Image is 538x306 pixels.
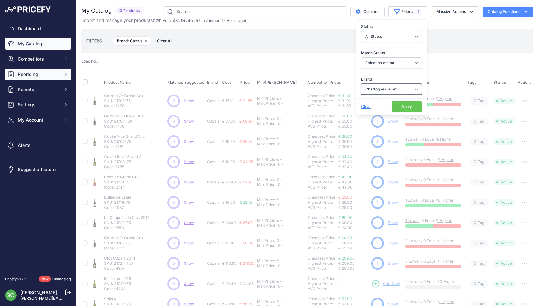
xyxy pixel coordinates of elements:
[184,98,194,103] a: Show
[199,18,246,23] span: (Last import 15 Hours ago)
[308,205,338,210] div: AVG Price:
[388,159,398,164] a: Show
[276,116,279,121] div: €
[172,200,175,205] span: 0
[104,220,149,225] p: SKU: 21723-75
[222,119,235,123] span: € 37.60
[338,175,353,179] a: € 49.00
[338,195,352,200] a: € 29.00
[184,139,194,144] span: Show
[257,223,276,228] div: Max Price:
[338,296,352,301] a: € 53.00
[338,139,352,144] span: € 36.90
[239,180,253,184] span: € 52.95
[257,243,276,248] div: Max Price:
[308,180,338,185] div: Highest Price:
[5,23,71,34] a: Dashboard
[494,138,515,145] span: Active
[207,139,219,144] p: Cazals
[439,157,454,162] a: 1 Higher
[405,218,419,223] a: 1 Lower
[18,102,59,108] span: Settings
[308,144,338,149] div: AVG Price:
[280,223,283,228] div: -
[308,256,336,261] a: Cheapest Price:
[308,119,338,124] div: Highest Price:
[338,124,369,129] div: € 65.00
[350,7,385,17] button: Columns
[494,159,515,165] span: Active
[494,179,515,185] span: Active
[280,162,283,167] div: -
[308,220,338,225] div: Highest Price:
[52,277,71,281] a: Changelog
[405,137,419,142] a: 1 Lower
[483,7,533,17] button: Catalog Functions
[388,241,398,245] a: Show
[222,180,236,184] span: € 26.40
[467,80,477,85] span: Tags
[239,200,253,205] span: € 28.95
[184,119,194,123] span: Show
[308,154,336,159] a: Cheapest Price:
[377,240,379,246] span: 1
[338,154,352,159] a: € 33.40
[257,157,275,162] div: Min Price:
[276,197,279,203] div: €
[175,18,197,23] a: 34 Disabled
[104,159,145,164] p: SKU: 21705-75
[377,220,379,226] span: 2
[361,104,371,109] span: Clear
[431,6,479,17] button: Massive Actions
[377,159,379,165] span: 1
[278,121,280,126] div: €
[257,218,275,223] div: Min Price:
[184,261,194,266] span: Show
[257,116,275,121] div: Min Price:
[276,218,279,223] div: €
[239,80,250,85] span: Price
[338,180,353,184] span: € 49.00
[104,103,143,109] p: Code: 1476
[172,179,175,185] span: 0
[308,276,336,281] a: Cheapest Price:
[279,238,282,243] div: -
[154,38,176,44] button: Clear All
[239,80,251,85] button: Price
[104,200,131,205] p: SKU: 21718-75
[388,119,398,123] a: Show
[338,98,351,103] span: € 31.90
[388,6,427,17] button: Filters1
[104,215,149,220] p: La Chapelle du Clos 2017
[518,80,532,85] span: Actions
[81,59,98,63] span: Loading
[494,98,515,104] span: Active
[470,138,488,145] span: Tag
[257,197,275,203] div: Min Price:
[405,177,461,183] p: 0 Lower / 0 Equal /
[470,118,488,125] span: Tag
[279,136,282,142] div: -
[474,240,476,246] span: 0
[308,114,336,118] a: Cheapest Price:
[439,238,454,243] a: 1 Higher
[5,69,71,80] button: Repricing
[470,240,488,247] span: Tag
[257,101,276,106] div: Max Price:
[257,177,275,182] div: Min Price:
[405,218,461,223] p: / 0 Equal /
[96,59,98,63] span: ...
[113,36,151,46] span: Brand: Cazals
[308,103,338,109] div: AVG Price:
[338,159,352,164] span: € 33.40
[279,177,282,182] div: -
[222,200,235,205] span: € 16.00
[279,116,282,121] div: -
[383,281,400,287] span: Add New
[308,164,338,170] div: AVG Price:
[308,215,336,220] a: Cheapest Price:
[102,39,111,43] small: |
[207,241,219,246] p: Cazals
[207,200,219,205] p: Cazals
